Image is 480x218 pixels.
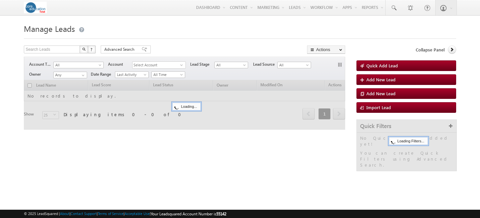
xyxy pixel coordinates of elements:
span: Owner [29,71,53,77]
span: Last Activity [115,72,147,78]
div: Loading... [172,103,200,110]
a: All Time [151,71,185,78]
img: Custom Logo [24,2,47,13]
span: ? [90,46,93,52]
span: All Time [152,72,183,78]
span: Select Account [133,62,180,69]
div: Loading Filters... [389,137,428,145]
img: Search [82,47,85,51]
span: select [180,63,186,66]
span: Add New Lead [366,77,396,82]
span: Lead Source [253,61,277,67]
a: About [60,211,70,216]
span: Lead Stage [190,61,214,67]
span: Date Range [91,71,115,77]
span: Advanced Search [104,46,136,52]
a: Last Activity [115,71,149,78]
a: Terms of Service [98,211,124,216]
a: All [277,62,311,68]
span: All [215,62,246,68]
span: All [278,62,309,68]
a: All [53,62,104,68]
span: Collapse Panel [416,47,445,53]
a: All [214,62,248,68]
span: Your Leadsquared Account Number is [151,211,226,216]
span: All [54,62,99,68]
button: Actions [307,45,345,54]
span: Import Lead [366,105,391,110]
a: Acceptable Use [125,211,150,216]
a: Contact Support [71,211,97,216]
span: Quick Add Lead [366,63,398,68]
button: ? [88,45,96,53]
span: 55142 [216,211,226,216]
a: Show All Items [78,72,86,79]
span: Account [108,61,132,67]
span: Manage Leads [24,23,75,34]
input: Type to Search [53,72,87,78]
div: Select Account [132,61,186,69]
span: Account Type [29,61,53,67]
span: Add New Lead [366,91,396,96]
span: © 2025 LeadSquared | | | | | [24,211,226,217]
